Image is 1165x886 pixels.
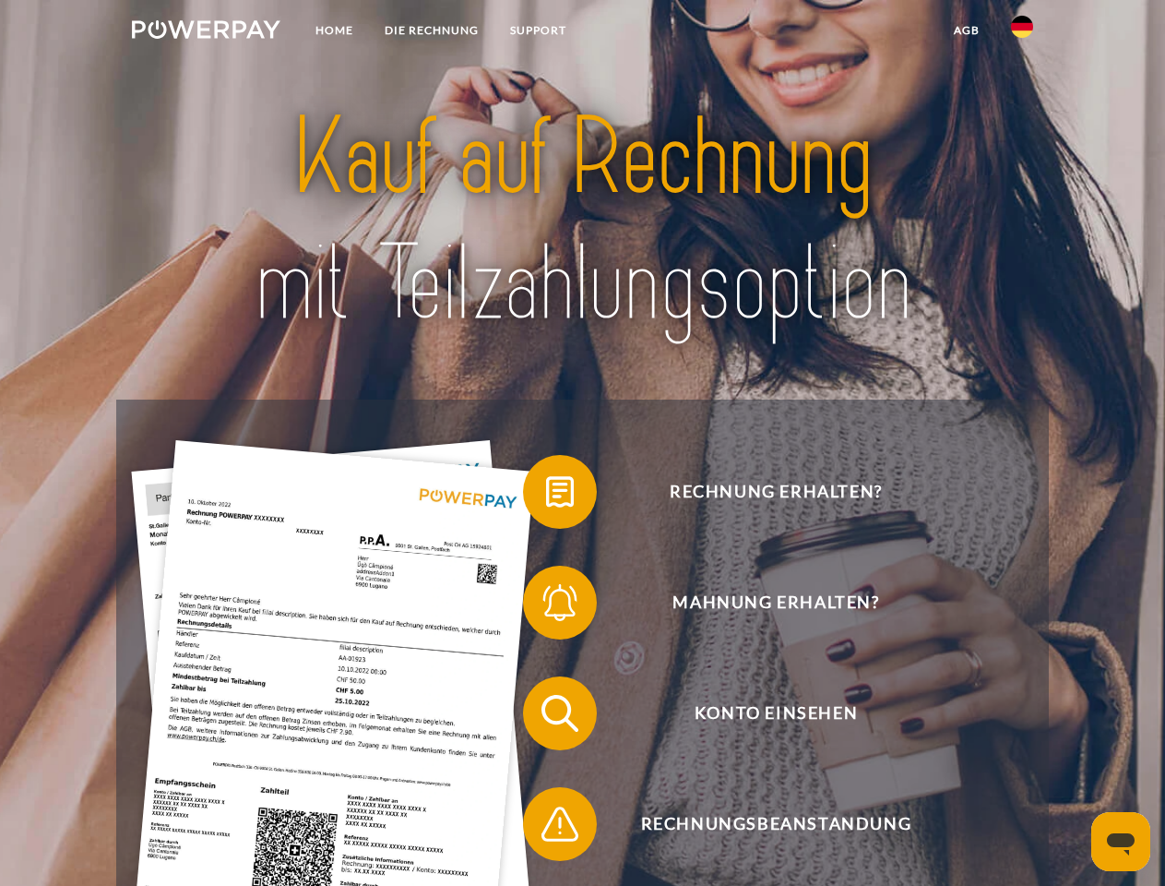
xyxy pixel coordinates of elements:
button: Mahnung erhalten? [523,566,1003,640]
a: SUPPORT [494,14,582,47]
img: qb_bill.svg [537,469,583,515]
span: Rechnung erhalten? [550,455,1002,529]
a: DIE RECHNUNG [369,14,494,47]
span: Mahnung erhalten? [550,566,1002,640]
iframe: Schaltfläche zum Öffnen des Messaging-Fensters [1091,812,1150,871]
span: Konto einsehen [550,676,1002,750]
button: Konto einsehen [523,676,1003,750]
a: agb [938,14,995,47]
button: Rechnung erhalten? [523,455,1003,529]
img: qb_bell.svg [537,580,583,626]
span: Rechnungsbeanstandung [550,787,1002,861]
img: qb_search.svg [537,690,583,736]
img: de [1011,16,1033,38]
a: Home [300,14,369,47]
img: title-powerpay_de.svg [176,89,989,353]
button: Rechnungsbeanstandung [523,787,1003,861]
img: logo-powerpay-white.svg [132,20,280,39]
img: qb_warning.svg [537,801,583,847]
